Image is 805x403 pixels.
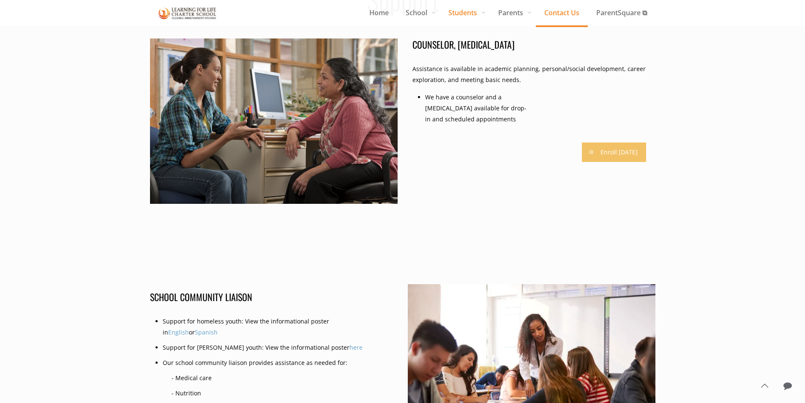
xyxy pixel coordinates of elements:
[440,6,490,19] span: Students
[175,373,372,384] li: Medical care
[150,38,398,204] img: Support
[195,328,218,336] a: Spanish
[163,316,372,338] li: Support for homeless youth: View the informational poster in or
[412,38,650,50] h4: COUNSELOR, [MEDICAL_DATA]
[588,6,655,19] span: ParentSquare ⧉
[756,377,773,395] a: Back to top icon
[425,92,531,125] li: We have a counselor and a [MEDICAL_DATA] available for drop-in and scheduled appointments
[536,6,588,19] span: Contact Us
[490,6,536,19] span: Parents
[150,291,372,303] h4: SCHOOL COMMUNITY LIAISON
[163,342,372,353] li: Support for [PERSON_NAME] youth: View the informational poster
[412,63,650,85] p: Assistance is available in academic planning, personal/social development, career exploration, an...
[397,6,440,19] span: School
[361,6,397,19] span: Home
[175,388,372,399] li: Nutrition
[168,328,189,336] a: English
[158,6,217,21] img: Support
[349,343,363,351] a: here
[582,143,646,162] a: Enroll [DATE]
